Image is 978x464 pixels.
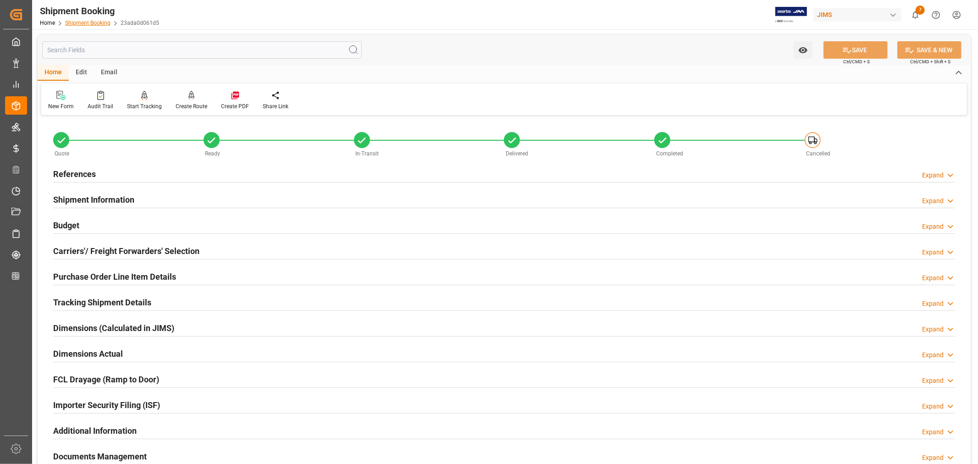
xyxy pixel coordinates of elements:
div: Expand [922,222,944,232]
div: Create PDF [221,102,249,110]
h2: References [53,168,96,180]
div: Shipment Booking [40,4,159,18]
button: SAVE & NEW [897,41,961,59]
div: Create Route [176,102,207,110]
div: Expand [922,427,944,437]
h2: Dimensions (Calculated in JIMS) [53,322,174,334]
span: Delivered [506,150,528,157]
div: JIMS [813,8,901,22]
h2: Documents Management [53,450,147,463]
div: Expand [922,350,944,360]
h2: FCL Drayage (Ramp to Door) [53,373,159,386]
h2: Tracking Shipment Details [53,296,151,309]
h2: Purchase Order Line Item Details [53,271,176,283]
button: Help Center [926,5,946,25]
div: Start Tracking [127,102,162,110]
div: Home [38,65,69,81]
h2: Dimensions Actual [53,348,123,360]
div: Expand [922,453,944,463]
a: Home [40,20,55,26]
div: Audit Trail [88,102,113,110]
div: Expand [922,376,944,386]
div: Expand [922,248,944,257]
div: New Form [48,102,74,110]
h2: Additional Information [53,425,137,437]
span: Completed [656,150,683,157]
button: show 7 new notifications [905,5,926,25]
div: Share Link [263,102,288,110]
div: Edit [69,65,94,81]
img: Exertis%20JAM%20-%20Email%20Logo.jpg_1722504956.jpg [775,7,807,23]
h2: Budget [53,219,79,232]
span: Ctrl/CMD + Shift + S [910,58,950,65]
h2: Shipment Information [53,193,134,206]
button: SAVE [823,41,888,59]
h2: Carriers'/ Freight Forwarders' Selection [53,245,199,257]
button: open menu [794,41,812,59]
span: Ready [205,150,220,157]
div: Expand [922,273,944,283]
button: JIMS [813,6,905,23]
span: Cancelled [807,150,831,157]
div: Expand [922,325,944,334]
span: Ctrl/CMD + S [843,58,870,65]
span: Quote [55,150,70,157]
div: Email [94,65,124,81]
h2: Importer Security Filing (ISF) [53,399,160,411]
a: Shipment Booking [65,20,111,26]
div: Expand [922,171,944,180]
div: Expand [922,402,944,411]
span: In-Transit [355,150,379,157]
div: Expand [922,299,944,309]
span: 7 [916,6,925,15]
input: Search Fields [42,41,362,59]
div: Expand [922,196,944,206]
